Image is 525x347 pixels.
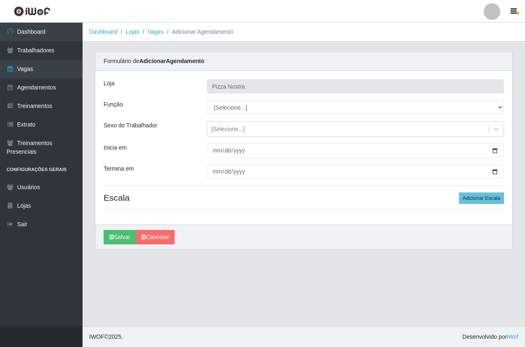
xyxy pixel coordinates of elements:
a: Cancelar [136,230,175,244]
label: Inicia em [104,143,127,152]
span: IWOF [89,333,104,340]
label: Sexo do Trabalhador [104,121,157,130]
label: Termina em [104,164,134,173]
h4: Escala [104,192,504,203]
div: [Selecione...] [211,125,245,134]
a: Lojas [125,28,139,35]
div: Formulário de [95,52,512,71]
nav: breadcrumb [83,23,525,42]
label: Função [104,100,123,109]
img: CoreUI Logo [14,6,50,16]
a: iWof [507,333,518,340]
input: 00/00/0000 [207,164,504,179]
span: © 2025 . [89,333,123,341]
a: Dashboard [89,28,118,35]
button: Salvar [104,230,136,244]
button: Adicionar Escala [459,192,504,204]
a: Vagas [148,28,164,35]
label: Loja [104,79,114,88]
li: Adicionar Agendamento [163,28,233,36]
input: 00/00/0000 [207,143,504,158]
strong: Adicionar Agendamento [139,58,204,64]
span: Desenvolvido por [462,333,518,341]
